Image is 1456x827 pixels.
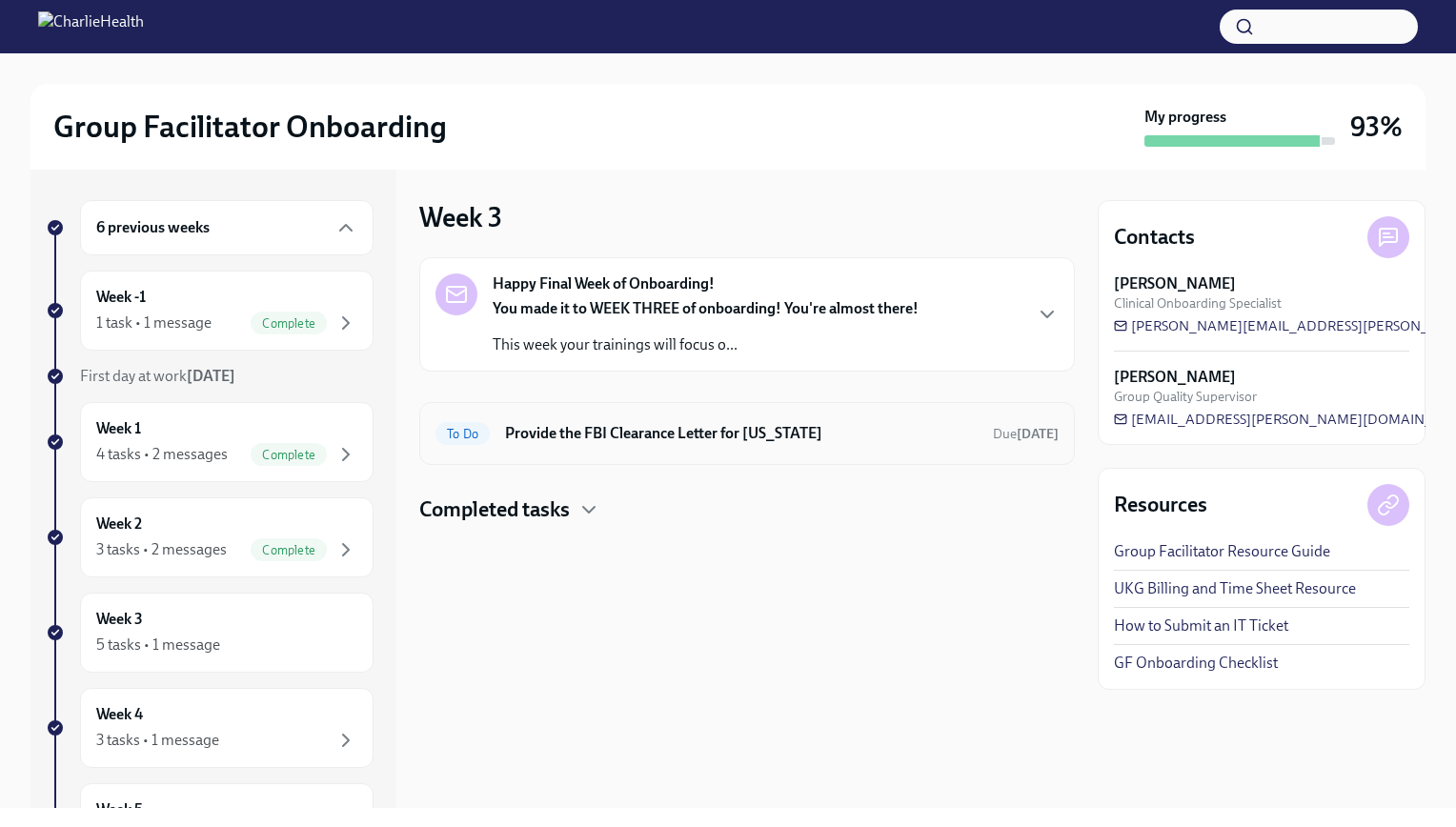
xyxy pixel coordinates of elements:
[493,299,919,317] strong: You made it to WEEK THREE of onboarding! You're almost there!
[1114,388,1257,406] span: Group Quality Supervisor
[251,316,327,331] span: Complete
[96,539,227,560] div: 3 tasks • 2 messages
[96,287,146,308] h6: Week -1
[493,334,919,355] p: This week your trainings will focus o...
[53,108,447,146] h2: Group Facilitator Onboarding
[46,497,374,577] a: Week 23 tasks • 2 messagesComplete
[435,418,1059,449] a: To DoProvide the FBI Clearance Letter for [US_STATE]Due[DATE]
[419,495,570,524] h4: Completed tasks
[96,313,212,333] div: 1 task • 1 message
[1350,110,1403,144] h3: 93%
[1114,653,1278,674] a: GF Onboarding Checklist
[1114,578,1356,599] a: UKG Billing and Time Sheet Resource
[46,593,374,673] a: Week 35 tasks • 1 message
[96,514,142,535] h6: Week 2
[96,704,143,725] h6: Week 4
[1114,294,1282,313] span: Clinical Onboarding Specialist
[419,200,502,234] h3: Week 3
[505,423,978,444] h6: Provide the FBI Clearance Letter for [US_STATE]
[1114,273,1236,294] strong: [PERSON_NAME]
[435,427,490,441] span: To Do
[1114,491,1207,519] h4: Resources
[1017,426,1059,442] strong: [DATE]
[993,426,1059,442] span: Due
[46,688,374,768] a: Week 43 tasks • 1 message
[1114,541,1330,562] a: Group Facilitator Resource Guide
[96,730,219,751] div: 3 tasks • 1 message
[96,217,210,238] h6: 6 previous weeks
[96,609,143,630] h6: Week 3
[80,367,235,385] span: First day at work
[1114,223,1195,252] h4: Contacts
[419,495,1075,524] div: Completed tasks
[46,402,374,482] a: Week 14 tasks • 2 messagesComplete
[46,271,374,351] a: Week -11 task • 1 messageComplete
[251,448,327,462] span: Complete
[1114,615,1288,636] a: How to Submit an IT Ticket
[80,200,374,255] div: 6 previous weeks
[38,11,144,42] img: CharlieHealth
[493,273,715,294] strong: Happy Final Week of Onboarding!
[96,418,141,439] h6: Week 1
[187,367,235,385] strong: [DATE]
[1144,107,1226,128] strong: My progress
[993,425,1059,443] span: October 8th, 2025 10:00
[96,799,143,820] h6: Week 5
[46,366,374,387] a: First day at work[DATE]
[1114,367,1236,388] strong: [PERSON_NAME]
[96,444,228,465] div: 4 tasks • 2 messages
[251,543,327,557] span: Complete
[96,635,220,656] div: 5 tasks • 1 message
